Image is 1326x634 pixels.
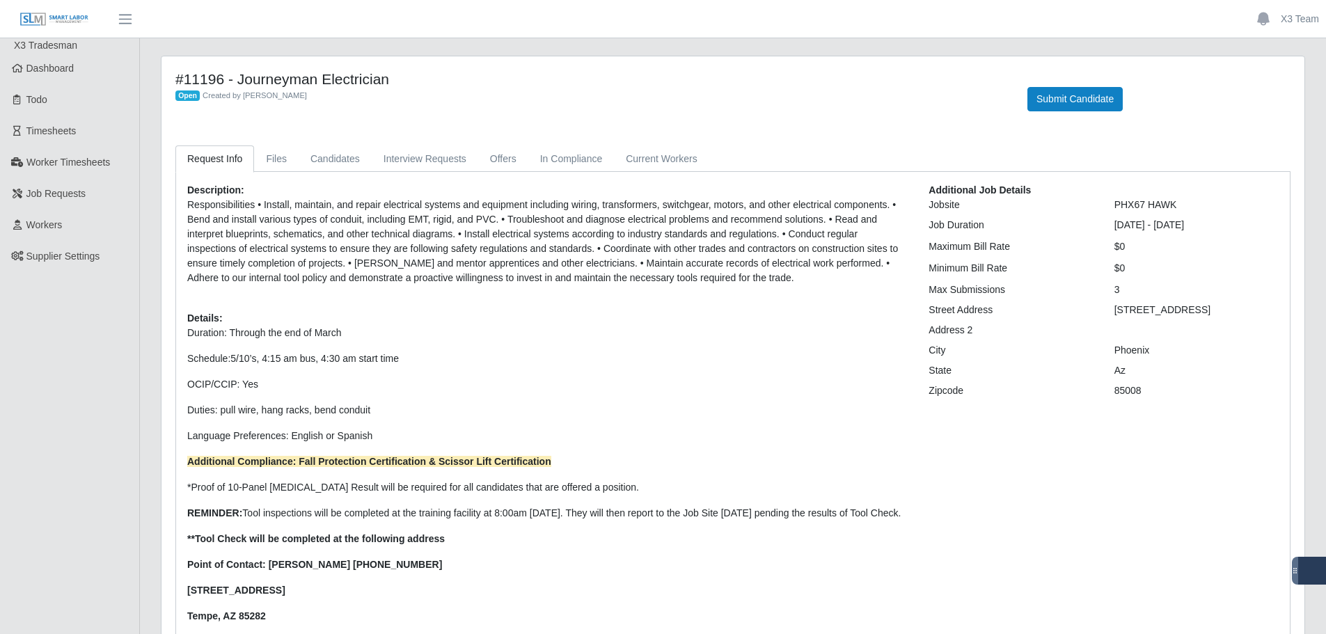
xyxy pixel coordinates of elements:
[918,198,1103,212] div: Jobsite
[187,559,442,570] strong: Point of Contact: [PERSON_NAME] [PHONE_NUMBER]
[372,145,478,173] a: Interview Requests
[918,303,1103,317] div: Street Address
[918,261,1103,276] div: Minimum Bill Rate
[187,198,908,285] p: Responsibilities • Install, maintain, and repair electrical systems and equipment including wirin...
[187,351,908,366] p: Schedule:
[918,323,1103,338] div: Address 2
[187,506,908,521] p: Tool inspections will be completed at the training facility at 8:00am [DATE]. They will then repo...
[918,343,1103,358] div: City
[187,585,285,596] strong: [STREET_ADDRESS]
[918,383,1103,398] div: Zipcode
[26,157,110,168] span: Worker Timesheets
[187,610,266,621] strong: Tempe, AZ 85282
[1104,283,1289,297] div: 3
[1104,198,1289,212] div: PHX67 HAWK
[1104,261,1289,276] div: $0
[187,377,908,392] p: OCIP/CCIP: Yes
[14,40,77,51] span: X3 Tradesman
[1104,239,1289,254] div: $0
[918,283,1103,297] div: Max Submissions
[1104,383,1289,398] div: 85008
[26,219,63,230] span: Workers
[175,145,254,173] a: Request Info
[187,312,223,324] b: Details:
[26,251,100,262] span: Supplier Settings
[187,404,370,415] span: Duties: pull wire, hang racks, bend conduit
[187,184,244,196] b: Description:
[26,188,86,199] span: Job Requests
[1027,87,1123,111] button: Submit Candidate
[918,363,1103,378] div: State
[918,218,1103,232] div: Job Duration
[187,507,242,518] strong: REMINDER:
[26,94,47,105] span: Todo
[614,145,709,173] a: Current Workers
[175,90,200,102] span: Open
[299,145,372,173] a: Candidates
[1104,303,1289,317] div: [STREET_ADDRESS]
[478,145,528,173] a: Offers
[1281,12,1319,26] a: X3 Team
[26,125,77,136] span: Timesheets
[254,145,299,173] a: Files
[175,70,1007,88] h4: #11196 - Journeyman Electrician
[1104,218,1289,232] div: [DATE] - [DATE]
[203,91,307,100] span: Created by [PERSON_NAME]
[19,12,89,27] img: SLM Logo
[187,480,908,495] p: *Proof of 10-Panel [MEDICAL_DATA] Result will be required for all candidates that are offered a p...
[230,353,399,364] span: 5/10’s, 4:15 am bus, 4:30 am start time
[187,326,908,340] p: Duration: Through the end of March
[187,533,445,544] strong: **Tool Check will be completed at the following address
[929,184,1031,196] b: Additional Job Details
[1104,363,1289,378] div: Az
[187,429,908,443] p: Language Preferences: English or Spanish
[1104,343,1289,358] div: Phoenix
[528,145,615,173] a: In Compliance
[26,63,74,74] span: Dashboard
[918,239,1103,254] div: Maximum Bill Rate
[187,456,551,467] strong: Additional Compliance: Fall Protection Certification & Scissor Lift Certification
